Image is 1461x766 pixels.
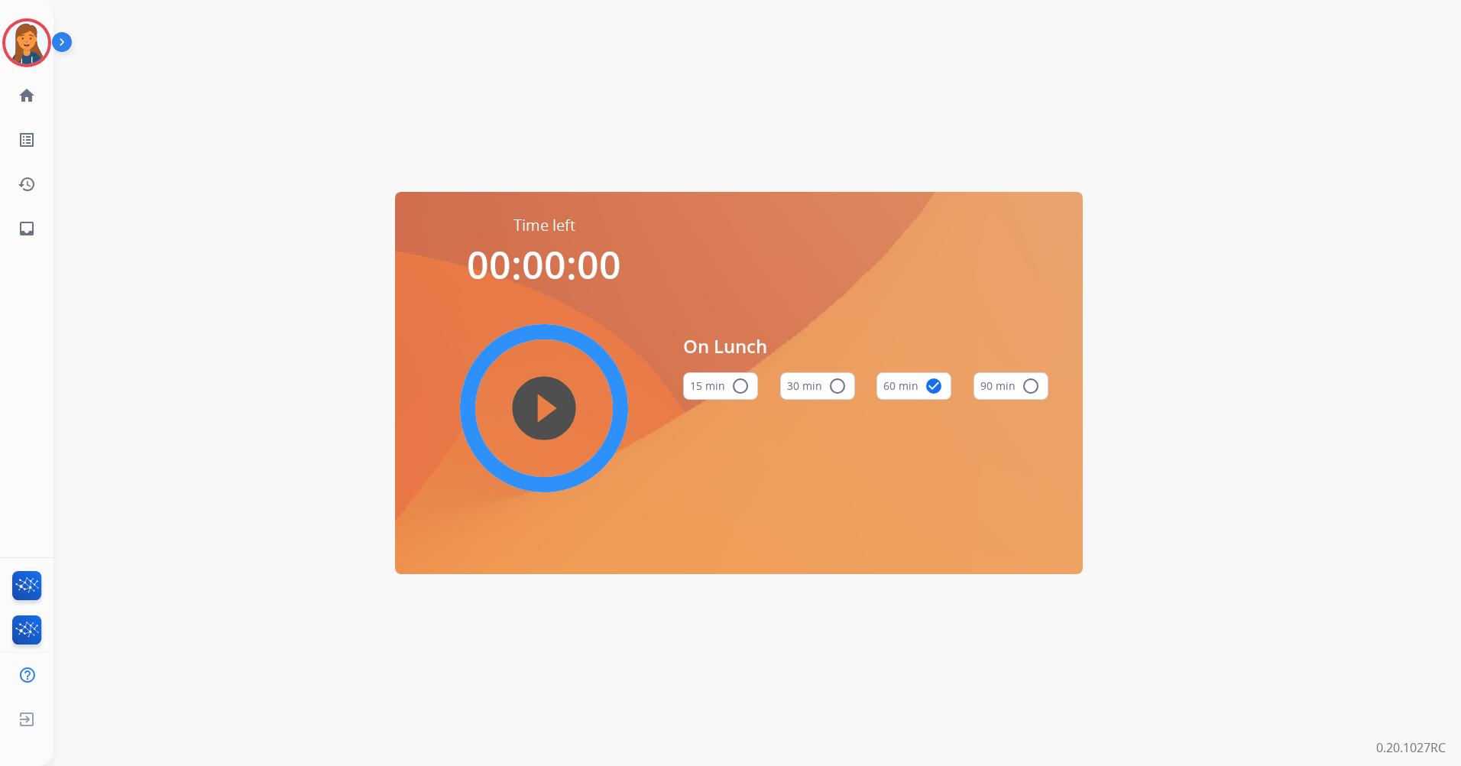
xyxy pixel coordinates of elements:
[925,377,943,395] mat-icon: check_circle
[973,372,1048,400] button: 90 min
[467,239,621,290] span: 00:00:00
[18,219,36,238] mat-icon: inbox
[780,372,855,400] button: 30 min
[18,86,36,105] mat-icon: home
[18,131,36,149] mat-icon: list_alt
[5,21,48,64] img: avatar
[828,377,847,395] mat-icon: radio_button_unchecked
[535,399,553,417] mat-icon: play_circle_filled
[513,215,575,236] span: Time left
[683,372,758,400] button: 15 min
[1376,738,1446,757] p: 0.20.1027RC
[18,175,36,193] mat-icon: history
[731,377,750,395] mat-icon: radio_button_unchecked
[683,333,1048,360] span: On Lunch
[876,372,951,400] button: 60 min
[1022,377,1040,395] mat-icon: radio_button_unchecked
